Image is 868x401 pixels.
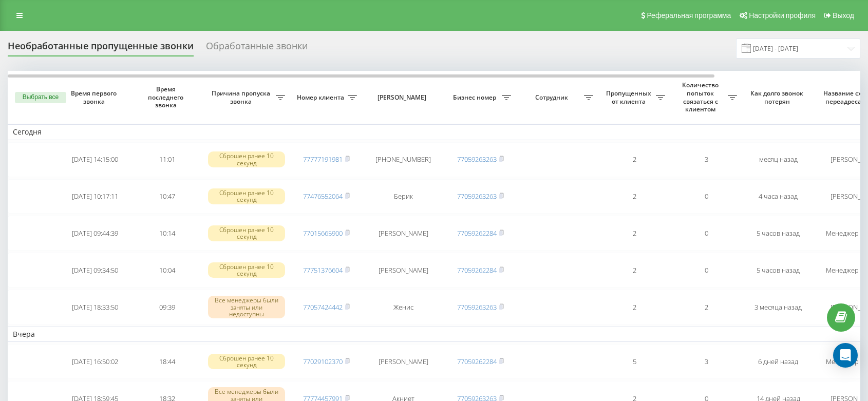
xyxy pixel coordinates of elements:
span: Как долго звонок потерян [750,89,806,105]
a: 77029102370 [303,357,343,366]
span: Номер клиента [295,93,348,102]
td: 10:04 [131,253,203,288]
a: 77059263263 [457,155,497,164]
span: Сотрудник [521,93,584,102]
td: 2 [598,216,670,251]
span: [PERSON_NAME] [371,93,436,102]
td: 3 месяца назад [742,290,814,324]
td: Берик [362,179,444,214]
td: 6 дней назад [742,344,814,379]
td: 11:01 [131,142,203,177]
div: Сброшен ранее 10 секунд [208,354,285,369]
div: Open Intercom Messenger [833,343,858,368]
td: 0 [670,216,742,251]
div: Сброшен ранее 10 секунд [208,188,285,204]
span: Реферальная программа [647,11,731,20]
td: 4 часа назад [742,179,814,214]
div: Все менеджеры были заняты или недоступны [208,296,285,318]
span: Выход [833,11,854,20]
td: 2 [670,290,742,324]
button: Выбрать все [15,92,66,103]
a: 77015665900 [303,228,343,238]
span: Бизнес номер [449,93,502,102]
span: Время последнего звонка [139,85,195,109]
a: 77476552064 [303,192,343,201]
div: Необработанные пропущенные звонки [8,41,194,56]
td: 10:47 [131,179,203,214]
td: 5 [598,344,670,379]
a: 77057424442 [303,302,343,312]
td: 2 [598,253,670,288]
span: Время первого звонка [67,89,123,105]
span: Причина пропуска звонка [208,89,276,105]
td: 0 [670,253,742,288]
a: 77059262284 [457,265,497,275]
td: [PERSON_NAME] [362,216,444,251]
td: 5 часов назад [742,216,814,251]
td: [PERSON_NAME] [362,344,444,379]
td: 2 [598,142,670,177]
a: 77059262284 [457,357,497,366]
td: [DATE] 14:15:00 [59,142,131,177]
a: 77777191981 [303,155,343,164]
a: 77059263263 [457,302,497,312]
td: месяц назад [742,142,814,177]
td: [DATE] 18:33:50 [59,290,131,324]
td: [DATE] 09:34:50 [59,253,131,288]
td: 3 [670,344,742,379]
a: 77751376604 [303,265,343,275]
div: Сброшен ранее 10 секунд [208,225,285,241]
td: [DATE] 10:17:11 [59,179,131,214]
td: [PHONE_NUMBER] [362,142,444,177]
td: 18:44 [131,344,203,379]
span: Количество попыток связаться с клиентом [675,81,728,113]
td: [PERSON_NAME] [362,253,444,288]
td: 2 [598,179,670,214]
td: 10:14 [131,216,203,251]
span: Настройки профиля [749,11,816,20]
td: Женис [362,290,444,324]
a: 77059262284 [457,228,497,238]
td: 0 [670,179,742,214]
a: 77059263263 [457,192,497,201]
td: 09:39 [131,290,203,324]
td: 2 [598,290,670,324]
td: [DATE] 16:50:02 [59,344,131,379]
div: Обработанные звонки [206,41,308,56]
span: Пропущенных от клиента [603,89,656,105]
div: Сброшен ранее 10 секунд [208,262,285,278]
td: [DATE] 09:44:39 [59,216,131,251]
div: Сброшен ранее 10 секунд [208,151,285,167]
td: 5 часов назад [742,253,814,288]
td: 3 [670,142,742,177]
